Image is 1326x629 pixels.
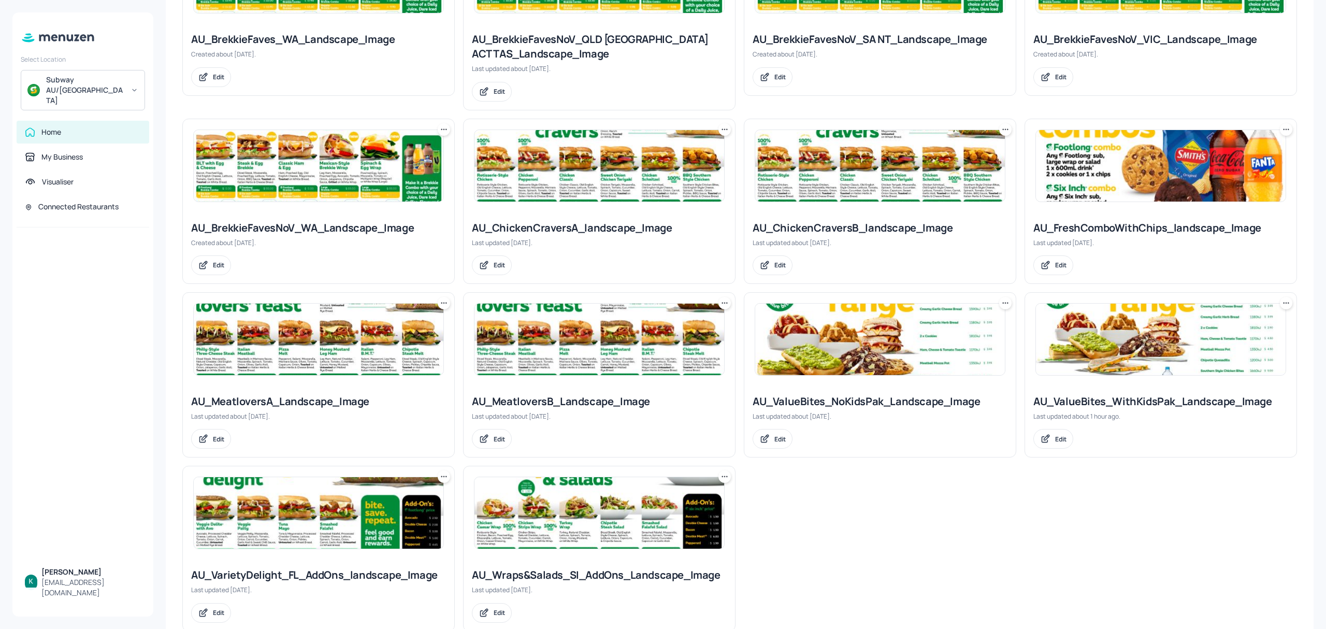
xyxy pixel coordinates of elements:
div: Edit [213,435,224,444]
div: Last updated [DATE]. [472,238,727,247]
div: AU_ValueBites_NoKidsPak_Landscape_Image [753,394,1007,409]
img: 2025-09-08-1757375224055p66rmgxscdi.jpeg [474,477,724,549]
div: AU_BrekkieFaves_WA_Landscape_Image [191,32,446,47]
div: Connected Restaurants [38,202,119,212]
div: Last updated about [DATE]. [472,64,727,73]
div: Edit [213,73,224,81]
div: [PERSON_NAME] [41,567,141,577]
div: AU_BrekkieFavesNoV_VIC_Landscape_Image [1033,32,1288,47]
div: Last updated about 1 hour ago. [1033,412,1288,421]
img: 2025-09-15-1757911006057o7jyk38tn5g.jpeg [1036,304,1286,375]
div: Last updated [DATE]. [191,585,446,594]
div: Select Location [21,55,145,64]
div: Created about [DATE]. [753,50,1007,59]
div: Edit [494,87,505,96]
img: 2025-09-04-1756958838246qlubvsu8xy9.jpeg [1036,130,1286,202]
div: [EMAIL_ADDRESS][DOMAIN_NAME] [41,577,141,598]
div: AU_ValueBites_WithKidsPak_Landscape_Image [1033,394,1288,409]
img: ACg8ocKBIlbXoTTzaZ8RZ_0B6YnoiWvEjOPx6MQW7xFGuDwnGH3hbQ=s96-c [25,575,37,587]
div: AU_Wraps&Salads_SI_AddOns_Landscape_Image [472,568,727,582]
img: 2025-07-23-175324237409516zqxu63qyy.jpeg [474,304,724,375]
div: Visualiser [42,177,74,187]
div: AU_ChickenCraversA_landscape_Image [472,221,727,235]
div: Edit [494,261,505,269]
div: Home [41,127,61,137]
img: 2025-07-18-1752804023273ml7j25a84p.jpeg [755,304,1005,375]
div: AU_FreshComboWithChips_landscape_Image [1033,221,1288,235]
div: Edit [774,73,786,81]
div: AU_ChickenCraversB_landscape_Image [753,221,1007,235]
div: Subway AU/[GEOGRAPHIC_DATA] [46,75,124,106]
div: Edit [774,435,786,444]
div: AU_BrekkieFavesNoV_QLD [GEOGRAPHIC_DATA] ACT TAS_Landscape_Image [472,32,727,61]
div: Last updated about [DATE]. [753,412,1007,421]
div: Last updated about [DATE]. [753,238,1007,247]
div: AU_BrekkieFavesNoV_WA_Landscape_Image [191,221,446,235]
div: Created about [DATE]. [1033,50,1288,59]
div: Edit [213,608,224,617]
div: AU_VarietyDelight_FL_AddOns_landscape_Image [191,568,446,582]
div: Edit [1055,435,1066,444]
img: 2025-08-13-1755052488882tu52zlxrh0d.jpeg [194,130,443,202]
div: Created about [DATE]. [191,238,446,247]
div: Edit [213,261,224,269]
div: Edit [1055,261,1066,269]
div: Last updated about [DATE]. [191,412,446,421]
div: Edit [494,435,505,444]
div: AU_MeatloversB_Landscape_Image [472,394,727,409]
div: Edit [1055,73,1066,81]
div: Last updated [DATE]. [1033,238,1288,247]
div: Last updated about [DATE]. [472,412,727,421]
img: 2025-08-14-1755131139218ru650ej5khk.jpeg [194,304,443,375]
div: Created about [DATE]. [191,50,446,59]
div: My Business [41,152,83,162]
img: 2025-09-09-1757392797844w8mi0xg7xq.jpeg [194,477,443,549]
div: Edit [774,261,786,269]
div: Edit [494,608,505,617]
img: avatar [27,84,40,96]
div: AU_MeatloversA_Landscape_Image [191,394,446,409]
div: AU_BrekkieFavesNoV_SA NT_Landscape_Image [753,32,1007,47]
img: 2025-08-12-1754968770026z5b94w7noi8.jpeg [755,130,1005,202]
img: 2025-08-29-1756428191660lw6rmhwjpb.jpeg [474,130,724,202]
div: Last updated [DATE]. [472,585,727,594]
